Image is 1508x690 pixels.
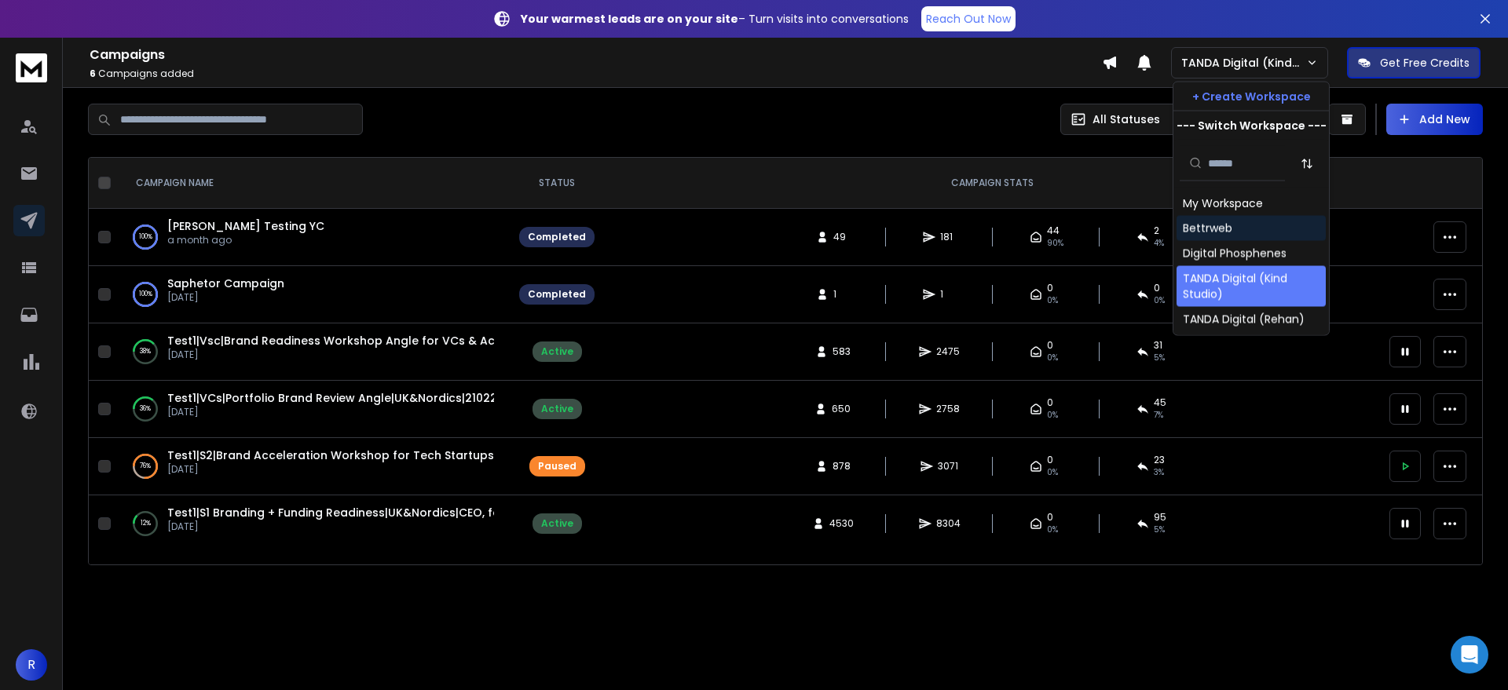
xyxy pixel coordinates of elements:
div: TANDA Digital (Kind Studio) [1183,271,1319,302]
span: 0 [1047,396,1053,409]
p: [DATE] [167,520,494,533]
span: 45 [1154,396,1166,409]
span: 2 [1154,225,1159,237]
a: Saphetor Campaign [167,276,284,291]
div: Active [541,403,573,415]
span: 181 [940,231,956,243]
span: 583 [833,345,851,358]
span: 1 [940,288,956,301]
span: 31 [1154,339,1162,352]
div: Paused [538,460,576,473]
span: 1 [833,288,849,301]
p: [DATE] [167,291,284,304]
p: Get Free Credits [1380,55,1470,71]
div: Active [541,517,573,530]
span: 0% [1047,466,1058,479]
p: a month ago [167,234,324,246]
h1: Campaigns [90,46,1102,64]
div: Bettrweb [1183,221,1232,236]
a: Reach Out Now [921,6,1016,31]
span: 5 % [1154,352,1165,364]
a: Test1|VCs|Portfolio Brand Review Angle|UK&Nordics|210225 [167,390,504,406]
span: 8304 [936,517,961,530]
p: 76 % [140,458,151,474]
span: 0 [1047,282,1053,294]
button: R [16,649,47,681]
p: [DATE] [167,463,494,476]
div: My Workspace [1183,195,1263,211]
span: 0% [1047,352,1058,364]
span: 90 % [1047,237,1063,250]
span: 0 [1047,339,1053,352]
span: 5 % [1154,524,1165,536]
a: [PERSON_NAME] Testing YC [167,218,324,234]
button: Sort by Sort A-Z [1291,148,1323,179]
span: 23 [1154,454,1165,466]
td: 100%Saphetor Campaign[DATE] [117,266,510,323]
th: STATUS [510,158,604,209]
p: Reach Out Now [926,11,1011,27]
p: Campaigns added [90,68,1102,80]
span: 7 % [1154,409,1163,422]
span: 4530 [829,517,854,530]
td: 36%Test1|VCs|Portfolio Brand Review Angle|UK&Nordics|210225[DATE] [117,381,510,438]
span: 3071 [938,460,958,473]
img: logo [16,53,47,82]
div: Open Intercom Messenger [1451,636,1488,674]
p: + Create Workspace [1192,89,1311,104]
a: Test1|S2|Brand Acceleration Workshop for Tech Startups|[GEOGRAPHIC_DATA], [DEMOGRAPHIC_DATA]|CEO,... [167,447,883,463]
span: 0 % [1154,294,1165,307]
span: 0 [1047,511,1053,524]
span: 4 % [1154,237,1164,250]
td: 100%[PERSON_NAME] Testing YCa month ago [117,209,510,266]
div: Completed [528,231,586,243]
p: [DATE] [167,406,494,418]
p: – Turn visits into conversations [521,11,909,27]
span: 2758 [936,403,960,415]
span: 0 [1154,282,1160,294]
div: TANDA Digital (Rehan) [1183,312,1305,327]
span: 95 [1154,511,1166,524]
button: Get Free Credits [1347,47,1481,78]
span: 650 [832,403,851,415]
p: [DATE] [167,349,494,361]
p: --- Switch Workspace --- [1177,118,1327,133]
p: 12 % [141,516,151,531]
div: Active [541,345,573,358]
span: 6 [90,67,96,80]
p: 100 % [139,287,152,302]
p: 100 % [139,229,152,245]
th: CAMPAIGN STATS [604,158,1380,209]
a: Test1|S1 Branding + Funding Readiness|UK&Nordics|CEO, founder|210225 [167,505,576,520]
span: 3 % [1154,466,1164,479]
strong: Your warmest leads are on your site [521,11,738,27]
td: 76%Test1|S2|Brand Acceleration Workshop for Tech Startups|[GEOGRAPHIC_DATA], [DEMOGRAPHIC_DATA]|C... [117,438,510,495]
div: Digital Phosphenes [1183,246,1287,261]
span: 44 [1047,225,1060,237]
button: Add New [1386,104,1483,135]
a: Test1|Vsc|Brand Readiness Workshop Angle for VCs & Accelerators|UK&nordics|210225 [167,333,668,349]
p: 36 % [140,401,151,417]
span: 878 [833,460,851,473]
span: 49 [833,231,849,243]
td: 38%Test1|Vsc|Brand Readiness Workshop Angle for VCs & Accelerators|UK&nordics|210225[DATE] [117,323,510,381]
td: 12%Test1|S1 Branding + Funding Readiness|UK&Nordics|CEO, founder|210225[DATE] [117,495,510,553]
span: 0 [1047,454,1053,466]
span: 0% [1047,294,1058,307]
th: CAMPAIGN NAME [117,158,510,209]
span: 2475 [936,345,960,358]
div: Completed [528,288,586,301]
button: + Create Workspace [1173,82,1329,111]
p: 38 % [140,344,151,360]
p: All Statuses [1093,111,1160,127]
span: 0% [1047,524,1058,536]
span: 0% [1047,409,1058,422]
